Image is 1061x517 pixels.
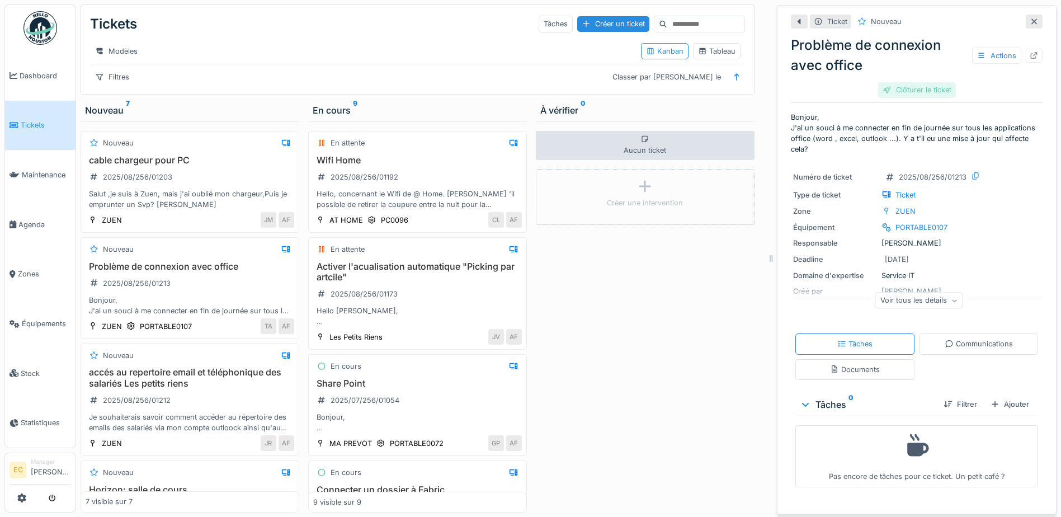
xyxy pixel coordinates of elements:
[972,48,1021,64] div: Actions
[536,131,755,160] div: Aucun ticket
[313,155,522,166] h3: Wifi Home
[313,378,522,389] h3: Share Point
[791,35,1043,76] div: Problème de connexion avec office
[103,138,134,148] div: Nouveau
[803,430,1031,482] div: Pas encore de tâches pour ce ticket. Un petit café ?
[793,172,877,182] div: Numéro de ticket
[102,215,122,225] div: ZUEN
[86,261,294,272] h3: Problème de connexion avec office
[830,364,880,375] div: Documents
[261,212,276,228] div: JM
[837,339,873,349] div: Tâches
[390,438,444,449] div: PORTABLE0072
[895,222,947,233] div: PORTABLE0107
[646,46,683,57] div: Kanban
[331,244,365,255] div: En attente
[21,417,71,428] span: Statistiques
[331,289,398,299] div: 2025/08/256/01173
[329,438,372,449] div: MA PREVOT
[5,250,76,299] a: Zones
[353,104,357,117] sup: 9
[5,349,76,398] a: Stock
[5,51,76,101] a: Dashboard
[793,206,877,217] div: Zone
[793,270,1040,281] div: Service IT
[488,212,504,228] div: CL
[279,435,294,451] div: AF
[899,172,966,182] div: 2025/08/256/01213
[261,435,276,451] div: JR
[103,278,171,289] div: 2025/08/256/01213
[85,104,295,117] div: Nouveau
[793,190,877,200] div: Type de ticket
[5,150,76,200] a: Maintenance
[793,222,877,233] div: Équipement
[331,467,361,478] div: En cours
[488,435,504,451] div: GP
[878,82,956,97] div: Clôturer le ticket
[848,398,853,411] sup: 0
[329,215,363,225] div: AT HOME
[506,212,522,228] div: AF
[261,318,276,334] div: TA
[793,238,1040,248] div: [PERSON_NAME]
[488,329,504,345] div: JV
[5,200,76,250] a: Agenda
[86,295,294,316] div: Bonjour, J'ai un souci à me connecter en fin de journée sur tous les applications office (word , ...
[18,219,71,230] span: Agenda
[10,462,26,478] li: EC
[86,367,294,388] h3: accés au repertoire email et téléphonique des salariés Les petits riens
[279,318,294,334] div: AF
[313,305,522,327] div: Hello [PERSON_NAME], Encore une demande Power BI! Peux-tu activer l'actualisation automatique du ...
[22,318,71,329] span: Équipements
[791,112,1043,155] p: Bonjour, J'ai un souci à me connecter en fin de journée sur tous les applications office (word , ...
[577,16,649,31] div: Créer un ticket
[279,212,294,228] div: AF
[313,485,522,495] h3: Connecter un dossier à Fabric
[10,458,71,485] a: EC Manager[PERSON_NAME]
[793,270,877,281] div: Domaine d'expertise
[885,254,909,265] div: [DATE]
[5,101,76,151] a: Tickets
[986,397,1034,412] div: Ajouter
[313,497,361,507] div: 9 visible sur 9
[86,189,294,210] div: Salut ,je suis à Zuen, mais j'ai oublié mon chargeur,Puis je emprunter un Svp? [PERSON_NAME]
[313,412,522,433] div: Bonjour, Des fichiers dans [GEOGRAPHIC_DATA] semblent être bloqués en mode actualisation. Les don...
[875,293,963,309] div: Voir tous les détails
[103,467,134,478] div: Nouveau
[86,155,294,166] h3: cable chargeur pour PC
[21,368,71,379] span: Stock
[331,361,361,372] div: En cours
[18,269,71,279] span: Zones
[102,438,122,449] div: ZUEN
[86,497,133,507] div: 7 visible sur 7
[945,339,1013,349] div: Communications
[102,321,122,332] div: ZUEN
[103,350,134,361] div: Nouveau
[540,104,750,117] div: À vérifier
[827,16,847,27] div: Ticket
[607,69,726,85] div: Classer par [PERSON_NAME] le
[31,458,71,482] li: [PERSON_NAME]
[939,397,982,412] div: Filtrer
[103,395,171,406] div: 2025/08/256/01212
[31,458,71,466] div: Manager
[5,398,76,448] a: Statistiques
[895,190,916,200] div: Ticket
[103,244,134,255] div: Nouveau
[5,299,76,349] a: Équipements
[86,485,294,495] h3: Horizon: salle de cours
[506,435,522,451] div: AF
[313,189,522,210] div: Hello, concernant le Wifi de @ Home. [PERSON_NAME] 'il possible de retirer la coupure entre la nu...
[793,238,877,248] div: Responsable
[20,70,71,81] span: Dashboard
[581,104,586,117] sup: 0
[871,16,902,27] div: Nouveau
[800,398,935,411] div: Tâches
[607,198,683,208] div: Créer une intervention
[698,46,735,57] div: Tableau
[539,16,573,32] div: Tâches
[506,329,522,345] div: AF
[793,254,877,265] div: Deadline
[21,120,71,130] span: Tickets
